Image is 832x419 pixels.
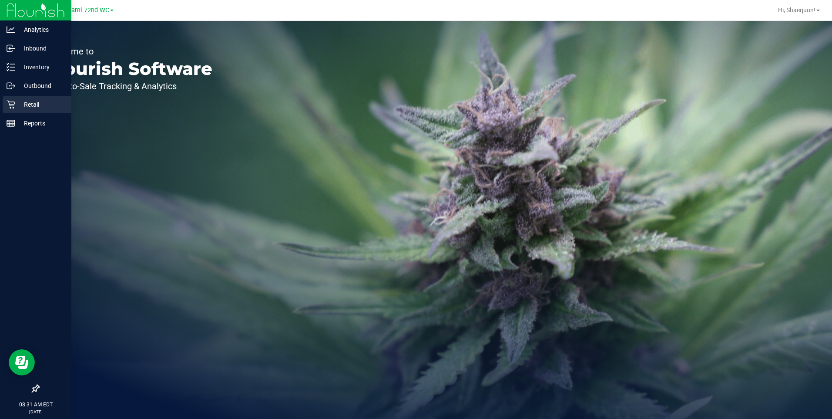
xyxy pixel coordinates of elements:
inline-svg: Analytics [7,25,15,34]
iframe: Resource center [9,349,35,375]
p: Inbound [15,43,67,54]
p: Flourish Software [47,60,212,78]
p: Seed-to-Sale Tracking & Analytics [47,82,212,91]
p: Inventory [15,62,67,72]
inline-svg: Retail [7,100,15,109]
inline-svg: Inbound [7,44,15,53]
p: [DATE] [4,409,67,415]
p: Reports [15,118,67,128]
p: Welcome to [47,47,212,56]
inline-svg: Reports [7,119,15,128]
inline-svg: Inventory [7,63,15,71]
p: Analytics [15,24,67,35]
span: Miami 72nd WC [64,7,109,14]
inline-svg: Outbound [7,81,15,90]
p: Retail [15,99,67,110]
p: Outbound [15,81,67,91]
span: Hi, Shaequon! [778,7,815,14]
p: 08:31 AM EDT [4,401,67,409]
